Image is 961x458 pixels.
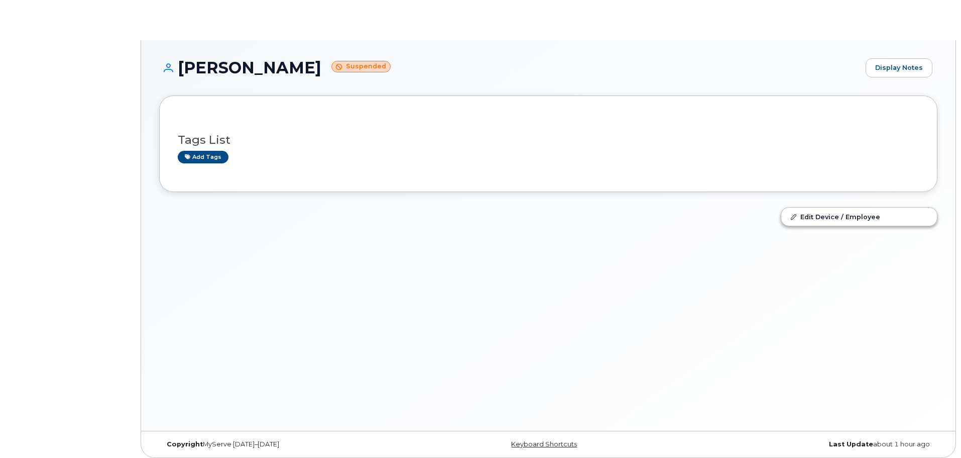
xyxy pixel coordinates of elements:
a: Edit Device / Employee [781,208,937,226]
a: Add tags [178,151,228,163]
strong: Last Update [829,440,873,448]
div: MyServe [DATE]–[DATE] [159,440,419,448]
h3: Tags List [178,134,919,146]
small: Suspended [331,61,391,72]
strong: Copyright [167,440,203,448]
h1: [PERSON_NAME] [159,59,861,76]
a: Keyboard Shortcuts [511,440,577,448]
a: Display Notes [866,58,932,77]
div: about 1 hour ago [678,440,937,448]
